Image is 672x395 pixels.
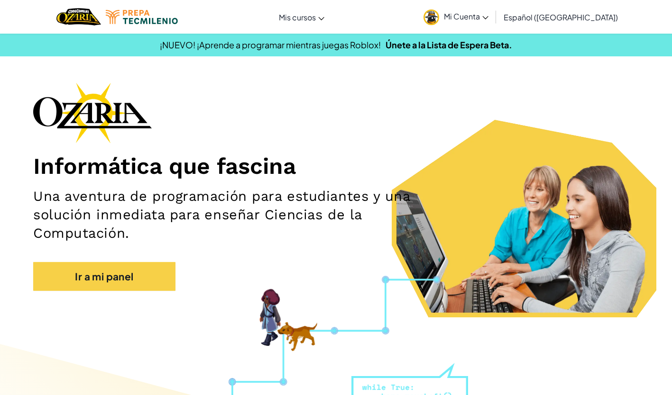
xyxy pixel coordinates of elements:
img: avatar [423,9,439,25]
a: Ozaria by CodeCombat logo [56,7,101,27]
a: Español ([GEOGRAPHIC_DATA]) [499,4,623,30]
h1: Informática que fascina [33,153,639,180]
span: Mi Cuenta [444,11,488,21]
a: Ir a mi panel [33,262,175,291]
a: Mi Cuenta [419,2,493,32]
a: Únete a la Lista de Espera Beta. [386,39,512,50]
img: Tecmilenio logo [106,10,178,24]
span: Mis cursos [279,12,316,22]
h2: Una aventura de programación para estudiantes y una solución inmediata para enseñar Ciencias de l... [33,187,439,243]
span: Español ([GEOGRAPHIC_DATA]) [504,12,618,22]
img: Ozaria branding logo [33,82,152,143]
img: Home [56,7,101,27]
span: ¡NUEVO! ¡Aprende a programar mientras juegas Roblox! [160,39,381,50]
a: Mis cursos [274,4,329,30]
